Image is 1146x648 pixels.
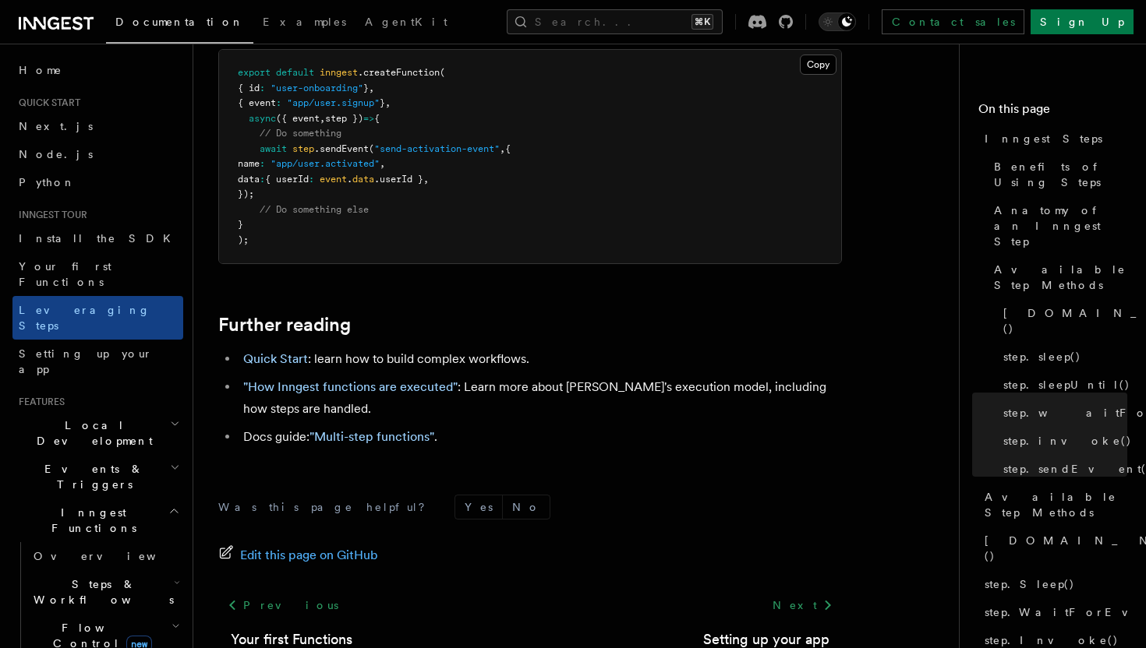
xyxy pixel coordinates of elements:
span: Home [19,62,62,78]
a: step.sendEvent() [997,455,1127,483]
span: data [238,174,260,185]
span: .sendEvent [314,143,369,154]
button: Events & Triggers [12,455,183,498]
span: step.sleepUntil() [1003,377,1130,393]
span: "app/user.signup" [287,97,380,108]
a: Python [12,168,183,196]
button: Steps & Workflows [27,570,183,614]
p: Was this page helpful? [218,499,436,515]
a: [DOMAIN_NAME]() [997,299,1127,343]
span: export [238,67,271,78]
a: Quick Start [243,351,308,366]
span: ( [440,67,445,78]
button: Toggle dark mode [819,12,856,31]
span: Benefits of Using Steps [994,159,1127,190]
span: : [276,97,281,108]
h4: On this page [978,100,1127,125]
span: await [260,143,287,154]
span: Quick start [12,97,80,109]
li: Docs guide: . [239,426,842,448]
span: "send-activation-event" [374,143,500,154]
a: Available Step Methods [978,483,1127,526]
span: async [249,113,276,124]
span: Events & Triggers [12,461,170,492]
span: } [238,219,243,230]
a: Available Step Methods [988,255,1127,299]
span: } [363,83,369,93]
button: Yes [455,495,502,519]
span: data [352,174,374,185]
a: "How Inngest functions are executed" [243,379,458,394]
span: { id [238,83,260,93]
span: { [505,143,511,154]
a: Next [763,591,842,619]
span: { [374,113,380,124]
a: Leveraging Steps [12,296,183,340]
a: Next.js [12,112,183,140]
button: Search...⌘K [507,9,723,34]
span: ( [369,143,374,154]
a: Install the SDK [12,224,183,252]
span: step }) [325,113,363,124]
a: Further reading [218,314,351,336]
span: Available Step Methods [985,489,1127,520]
span: }); [238,188,254,199]
span: Next.js [19,120,93,132]
a: Inngest Steps [978,125,1127,153]
span: Documentation [115,16,244,28]
span: Install the SDK [19,232,180,245]
span: Available Step Methods [994,262,1127,293]
span: // Do something [260,128,341,139]
span: , [500,143,505,154]
span: step.invoke() [1003,433,1132,449]
span: Your first Functions [19,260,111,288]
span: . [347,174,352,185]
span: step.sleep() [1003,349,1081,364]
a: Anatomy of an Inngest Step [988,196,1127,255]
a: Edit this page on GitHub [218,544,378,566]
span: Setting up your app [19,347,153,375]
span: , [380,158,385,169]
span: event [320,174,347,185]
button: No [503,495,550,519]
a: Contact sales [882,9,1024,34]
a: Setting up your app [12,340,183,383]
span: : [260,83,265,93]
a: step.waitForEvent() [997,399,1127,427]
kbd: ⌘K [691,14,713,30]
a: Benefits of Using Steps [988,153,1127,196]
a: step.invoke() [997,427,1127,455]
span: { userId [265,174,309,185]
span: .userId } [374,174,423,185]
a: "Multi-step functions" [309,429,434,444]
span: step.Invoke() [985,632,1119,648]
a: step.WaitForEvent() [978,598,1127,626]
span: Edit this page on GitHub [240,544,378,566]
li: : learn how to build complex workflows. [239,348,842,370]
span: , [320,113,325,124]
a: step.sleep() [997,343,1127,371]
span: // Do something else [260,204,369,215]
span: Steps & Workflows [27,576,174,607]
span: Features [12,396,65,408]
span: => [363,113,374,124]
span: default [276,67,314,78]
a: AgentKit [355,5,457,42]
span: } [380,97,385,108]
span: step [292,143,314,154]
span: Overview [34,550,194,562]
a: Examples [253,5,355,42]
span: , [385,97,391,108]
span: Node.js [19,148,93,160]
a: step.Sleep() [978,570,1127,598]
span: Local Development [12,417,170,449]
button: Inngest Functions [12,498,183,542]
a: step.sleepUntil() [997,371,1127,399]
span: Inngest Functions [12,505,168,536]
span: .createFunction [358,67,440,78]
span: inngest [320,67,358,78]
a: Your first Functions [12,252,183,296]
span: Leveraging Steps [19,304,150,332]
span: Examples [263,16,346,28]
a: Home [12,56,183,84]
